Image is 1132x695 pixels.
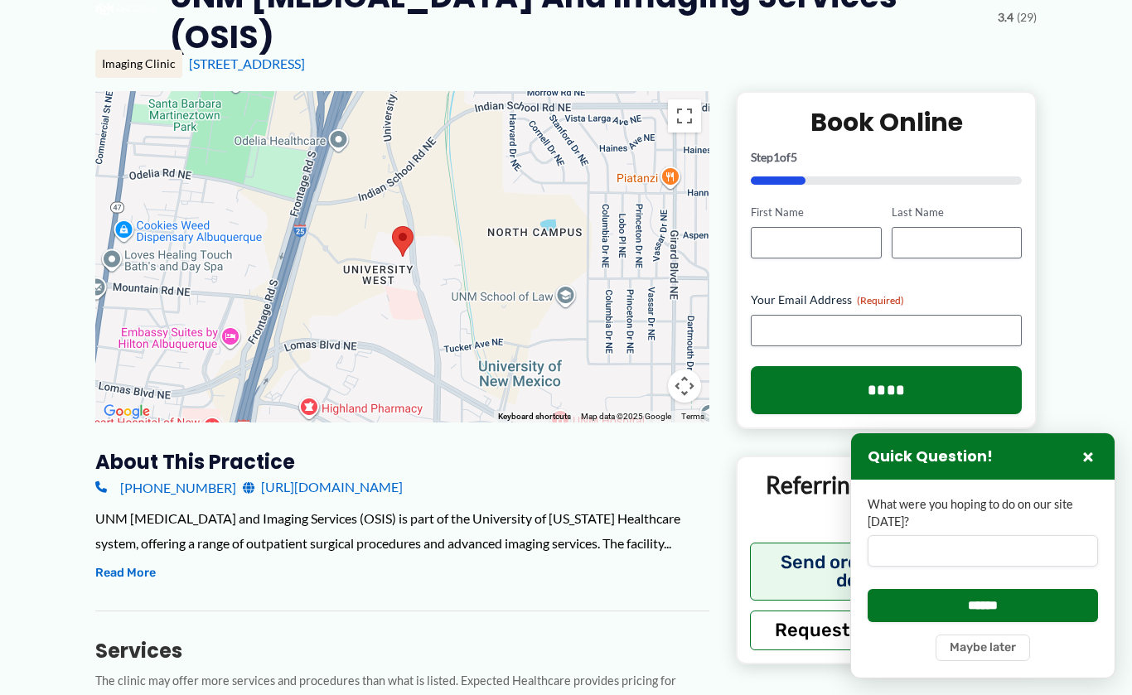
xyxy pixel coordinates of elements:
[998,7,1013,28] span: 3.4
[892,205,1022,220] label: Last Name
[868,447,993,466] h3: Quick Question!
[668,369,701,403] button: Map camera controls
[750,543,1023,601] button: Send orders and clinical documents
[95,475,236,500] a: [PHONE_NUMBER]
[95,50,182,78] div: Imaging Clinic
[936,635,1030,661] button: Maybe later
[750,611,1023,650] button: Request Medical Records
[751,152,1022,163] p: Step of
[791,150,797,164] span: 5
[581,412,671,421] span: Map data ©2025 Google
[498,411,571,422] button: Keyboard shortcuts
[751,205,881,220] label: First Name
[773,150,780,164] span: 1
[751,292,1022,308] label: Your Email Address
[750,470,1023,530] p: Referring Providers and Staff
[95,449,709,475] h3: About this practice
[751,106,1022,138] h2: Book Online
[189,56,305,71] a: [STREET_ADDRESS]
[95,506,709,555] div: UNM [MEDICAL_DATA] and Imaging Services (OSIS) is part of the University of [US_STATE] Healthcare...
[857,294,904,306] span: (Required)
[99,401,154,422] img: Google
[681,412,704,421] a: Terms (opens in new tab)
[668,99,701,133] button: Toggle fullscreen view
[868,496,1098,530] label: What were you hoping to do on our site [DATE]?
[99,401,154,422] a: Open this area in Google Maps (opens a new window)
[243,475,403,500] a: [URL][DOMAIN_NAME]
[1017,7,1037,28] span: (29)
[1078,446,1098,466] button: Close
[95,638,709,664] h3: Services
[95,563,156,583] button: Read More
